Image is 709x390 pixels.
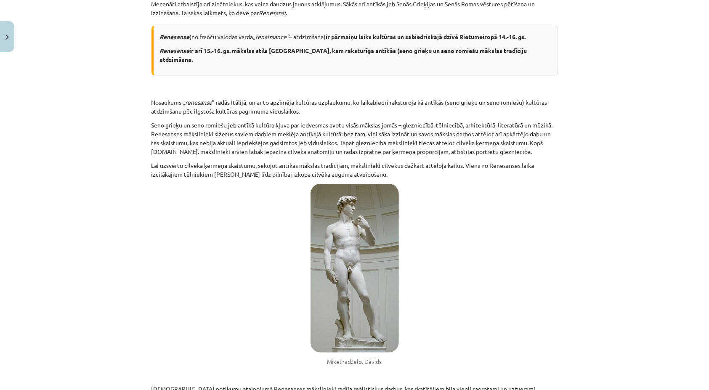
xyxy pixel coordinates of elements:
i: Renesanse [160,33,190,40]
b: ir pārmaiņu laiks kultūras un sabiedriskajā dzīvē Rietumeiropā 14.-16. gs. [326,33,526,40]
p: Nosaukums „ ” radās Itālijā, un ar to apzīmēja kultūras uzplaukumu, ko laikabiedri raksturoja kā ... [151,98,558,116]
i: renesanse [186,98,212,106]
p: Lai uzsvērtu cilvēka ķermeņa skaistumu, sekojot antīkās mākslas tradīcijām, mākslinieki cilvēkus ... [151,161,558,179]
i: „renaissance” [253,33,289,40]
b: ir arī 15.-16. gs. mākslas stils [GEOGRAPHIC_DATA], kam raksturīga antīkās (seno grieķu un seno r... [160,47,527,63]
p: (no franču valodas vārda – atdzimšana) [160,32,551,41]
p: Seno grieķu un seno romiešu jeb antīkā kultūra kļuva par iedvesmas avotu visās mākslas jomās – gl... [151,121,558,156]
i: Renesansi [259,9,286,16]
i: Renesanse [160,47,190,54]
img: icon-close-lesson-0947bae3869378f0d4975bcd49f059093ad1ed9edebbc8119c70593378902aed.svg [5,34,9,40]
figcaption: Mikelnadželo. Dāvids [151,358,558,366]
